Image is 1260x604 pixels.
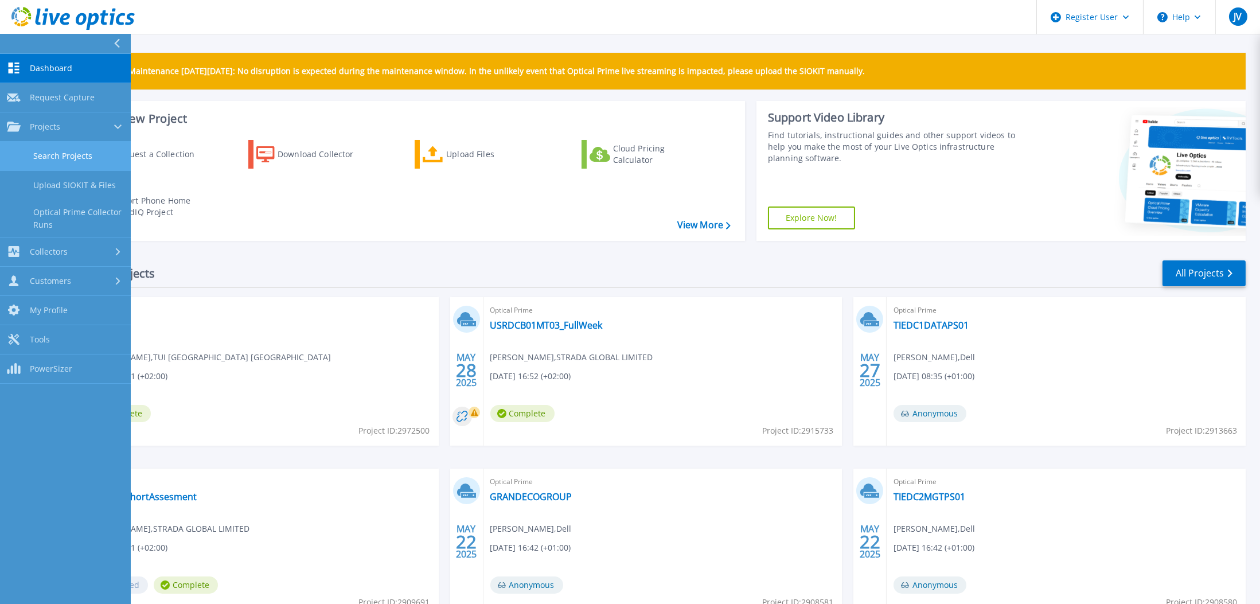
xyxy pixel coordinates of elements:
div: Download Collector [278,143,369,166]
span: [DATE] 16:52 (+02:00) [490,370,571,383]
span: [DATE] 08:35 (+01:00) [894,370,974,383]
div: MAY 2025 [859,521,881,563]
a: TIEDC1DATAPS01 [894,319,969,331]
span: 22 [860,537,880,547]
span: Complete [154,576,218,594]
a: GRANDECOGROUP [490,491,572,502]
a: Cloud Pricing Calculator [582,140,709,169]
span: PowerSizer [30,364,72,374]
span: Complete [490,405,555,422]
h3: Start a New Project [81,112,730,125]
span: Projects [30,122,60,132]
span: Project ID: 2915733 [762,424,833,437]
div: Upload Files [446,143,538,166]
a: Explore Now! [768,206,855,229]
span: Optical Prime [490,476,836,488]
div: MAY 2025 [455,521,477,563]
div: Request a Collection [114,143,206,166]
span: [PERSON_NAME] , Dell [894,351,975,364]
a: USRDCB01MT03_FullWeek [490,319,603,331]
a: STRADA_ShortAssesment [87,491,197,502]
div: Cloud Pricing Calculator [613,143,705,166]
p: Scheduled Maintenance [DATE][DATE]: No disruption is expected during the maintenance window. In t... [85,67,865,76]
span: Project ID: 2913663 [1166,424,1237,437]
div: MAY 2025 [859,349,881,391]
span: Tools [30,334,50,345]
span: [PERSON_NAME] , Dell [490,523,572,535]
span: [DATE] 16:42 (+01:00) [490,541,571,554]
a: View More [677,220,731,231]
a: Download Collector [248,140,376,169]
span: [DATE] 16:42 (+01:00) [894,541,974,554]
span: 27 [860,365,880,375]
span: Request Capture [30,92,95,103]
a: All Projects [1163,260,1246,286]
span: JV [1234,12,1242,21]
span: 22 [456,537,477,547]
span: Optical Prime [87,304,432,317]
div: Import Phone Home CloudIQ Project [112,195,202,218]
span: Optical Prime [894,476,1239,488]
span: Collectors [30,247,68,257]
span: [PERSON_NAME] , STRADA GLOBAL LIMITED [490,351,653,364]
span: Anonymous [894,576,966,594]
a: Upload Files [415,140,543,169]
span: Optical Prime [894,304,1239,317]
span: My Profile [30,305,68,315]
span: Project ID: 2972500 [359,424,430,437]
div: MAY 2025 [455,349,477,391]
span: 28 [456,365,477,375]
span: [PERSON_NAME] , STRADA GLOBAL LIMITED [87,523,249,535]
span: [PERSON_NAME] , TUI [GEOGRAPHIC_DATA] [GEOGRAPHIC_DATA] [87,351,331,364]
div: Support Video Library [768,110,1019,125]
a: TIEDC2MGTPS01 [894,491,965,502]
span: Dashboard [30,63,72,73]
div: Find tutorials, instructional guides and other support videos to help you make the most of your L... [768,130,1019,164]
span: Anonymous [894,405,966,422]
span: [PERSON_NAME] , Dell [894,523,975,535]
span: Optical Prime [490,304,836,317]
a: Request a Collection [81,140,209,169]
span: Customers [30,276,71,286]
span: Optical Prime [87,476,432,488]
span: Anonymous [490,576,563,594]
